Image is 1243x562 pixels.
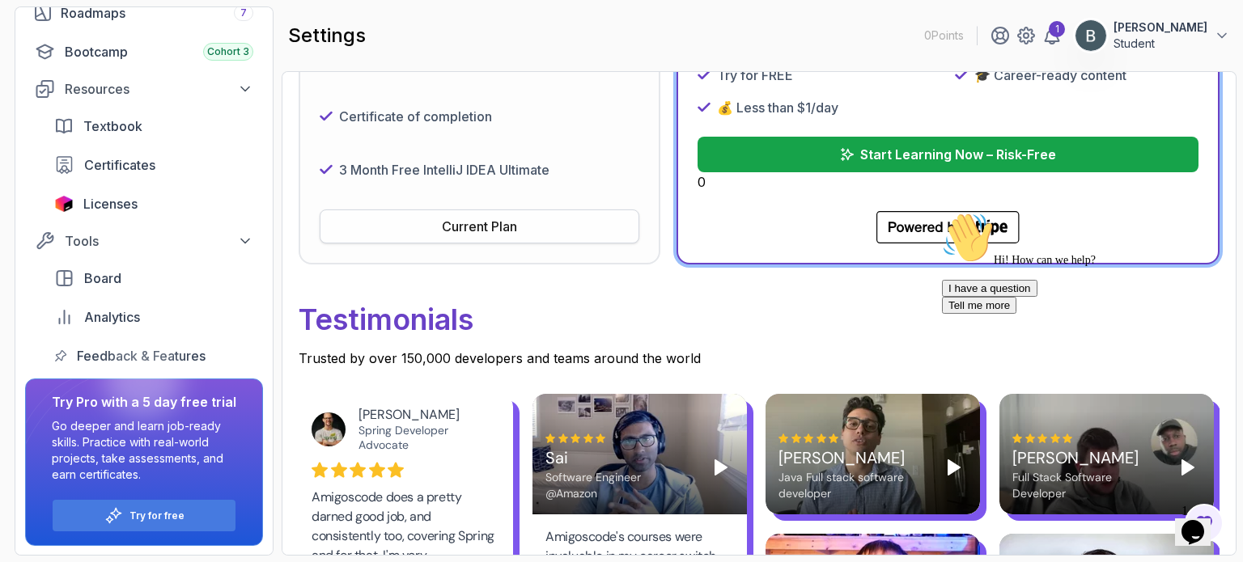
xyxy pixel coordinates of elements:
[545,469,695,501] div: Software Engineer @Amazon
[25,226,263,256] button: Tools
[129,509,185,522] a: Try for free
[924,27,964,44] p: 0 Points
[717,98,838,117] p: 💰 Less than $1/day
[974,65,1126,85] p: 🎓 Career-ready content
[45,262,263,294] a: board
[61,3,253,23] div: Roadmaps
[339,107,492,126] p: Certificate of completion
[778,446,928,469] div: [PERSON_NAME]
[84,155,155,175] span: Certificates
[299,349,1220,368] p: Trusted by over 150,000 developers and teams around the world
[52,499,236,532] button: Try for free
[77,346,206,366] span: Feedback & Features
[45,188,263,220] a: licenses
[45,110,263,142] a: textbook
[1175,497,1227,546] iframe: chat widget
[698,137,1198,172] button: Start Learning Now – Risk-Free
[84,307,140,327] span: Analytics
[83,194,138,213] span: Licenses
[442,217,517,236] div: Current Plan
[320,209,639,243] button: Current Plan
[6,6,58,58] img: :wave:
[1075,19,1230,52] button: user profile image[PERSON_NAME]Student
[207,45,249,58] span: Cohort 3
[25,74,263,104] button: Resources
[65,231,253,251] div: Tools
[65,42,253,61] div: Bootcamp
[83,116,142,136] span: Textbook
[240,6,247,19] span: 7
[708,454,734,480] button: Play
[358,423,448,452] a: Spring Developer Advocate
[717,65,793,85] p: Try for FREE
[339,160,549,180] p: 3 Month Free IntelliJ IDEA Ultimate
[1114,19,1207,36] p: [PERSON_NAME]
[299,290,1220,349] p: Testimonials
[54,196,74,212] img: jetbrains icon
[1049,21,1065,37] div: 1
[84,268,121,288] span: Board
[1042,26,1062,45] a: 1
[778,469,928,501] div: Java Full stack software developer
[935,205,1227,489] iframe: chat widget
[1075,20,1106,51] img: user profile image
[52,418,236,483] p: Go deeper and learn job-ready skills. Practice with real-world projects, take assessments, and ea...
[6,49,160,61] span: Hi! How can we help?
[25,36,263,68] a: bootcamp
[45,340,263,372] a: feedback
[6,91,81,108] button: Tell me more
[860,145,1056,164] p: Start Learning Now – Risk-Free
[6,6,298,108] div: 👋Hi! How can we help?I have a questionTell me more
[312,412,346,446] img: Josh Long avatar
[288,23,366,49] h2: settings
[545,446,695,469] div: Sai
[65,79,253,99] div: Resources
[45,301,263,333] a: analytics
[698,137,1198,192] div: 0
[358,407,487,423] div: [PERSON_NAME]
[6,74,102,91] button: I have a question
[45,149,263,181] a: certificates
[1114,36,1207,52] p: Student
